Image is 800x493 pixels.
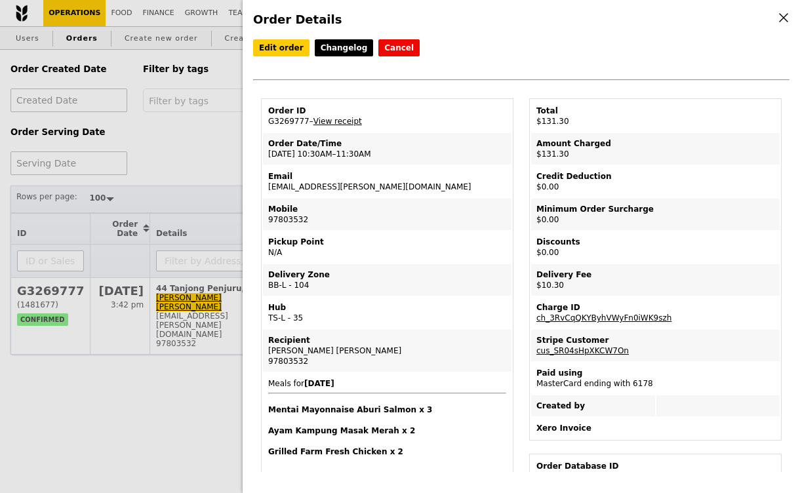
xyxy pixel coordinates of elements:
div: Hub [268,302,506,313]
b: [DATE] [304,379,334,388]
div: Delivery Fee [536,269,774,280]
div: Paid using [536,368,774,378]
td: MasterCard ending with 6178 [531,363,780,394]
td: BB-L - 104 [263,264,511,296]
td: 1481677 [531,456,780,487]
div: Credit Deduction [536,171,774,182]
div: Charge ID [536,302,774,313]
td: $0.00 [531,231,780,263]
h4: Mentai Mayonnaise Aburi Salmon x 3 [268,404,506,415]
div: Created by [536,401,650,411]
td: N/A [263,231,511,263]
div: Amount Charged [536,138,774,149]
div: Recipient [268,335,506,345]
a: ch_3RvCqQKYByhVWyFn0iWK9szh [536,313,671,323]
h4: Grilled Farm Fresh Chicken x 2 [268,446,506,457]
div: Email [268,171,506,182]
td: 97803532 [263,199,511,230]
div: Total [536,106,774,116]
div: Order ID [268,106,506,116]
div: Discounts [536,237,774,247]
td: $131.30 [531,133,780,165]
td: [DATE] 10:30AM–11:30AM [263,133,511,165]
td: [EMAIL_ADDRESS][PERSON_NAME][DOMAIN_NAME] [263,166,511,197]
span: Order Details [253,12,342,26]
div: Stripe Customer [536,335,774,345]
td: TS-L - 35 [263,297,511,328]
div: [PERSON_NAME] [PERSON_NAME] [268,345,506,356]
h4: Ayam Kampung Masak Merah x 2 [268,425,506,436]
button: Cancel [378,39,420,56]
div: Delivery Zone [268,269,506,280]
span: Meals for [268,379,506,457]
div: Xero Invoice [536,423,774,433]
a: Edit order [253,39,310,56]
td: $10.30 [531,264,780,296]
a: View receipt [313,117,362,126]
td: $131.30 [531,100,780,132]
td: G3269777 [263,100,511,132]
span: – [310,117,313,126]
div: 97803532 [268,356,506,366]
div: Pickup Point [268,237,506,247]
a: Changelog [315,39,374,56]
td: $0.00 [531,199,780,230]
td: $0.00 [531,166,780,197]
div: Order Database ID [536,461,774,471]
div: Minimum Order Surcharge [536,204,774,214]
div: Order Date/Time [268,138,506,149]
a: cus_SR04sHpXKCW7On [536,346,629,355]
div: Mobile [268,204,506,214]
